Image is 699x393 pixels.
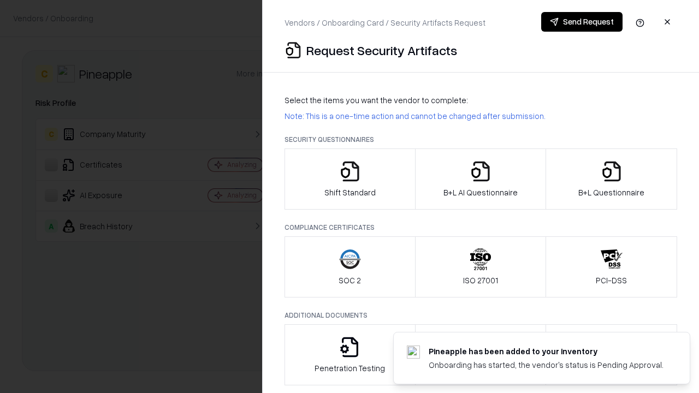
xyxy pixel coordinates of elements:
p: Security Questionnaires [285,135,677,144]
p: Penetration Testing [315,362,385,374]
p: Request Security Artifacts [306,41,457,59]
button: SOC 2 [285,236,416,297]
div: Pineapple has been added to your inventory [429,346,664,357]
p: Select the items you want the vendor to complete: [285,94,677,106]
p: Vendors / Onboarding Card / Security Artifacts Request [285,17,485,28]
button: Data Processing Agreement [546,324,677,385]
img: pineappleenergy.com [407,346,420,359]
p: Additional Documents [285,311,677,320]
button: Send Request [541,12,623,32]
button: Penetration Testing [285,324,416,385]
p: B+L AI Questionnaire [443,187,518,198]
div: Onboarding has started, the vendor's status is Pending Approval. [429,359,664,371]
button: B+L Questionnaire [546,148,677,210]
button: B+L AI Questionnaire [415,148,547,210]
p: Shift Standard [324,187,376,198]
p: Compliance Certificates [285,223,677,232]
p: B+L Questionnaire [578,187,644,198]
button: Shift Standard [285,148,416,210]
p: PCI-DSS [596,275,627,286]
button: PCI-DSS [546,236,677,297]
p: Note: This is a one-time action and cannot be changed after submission. [285,110,677,122]
button: Privacy Policy [415,324,547,385]
button: ISO 27001 [415,236,547,297]
p: SOC 2 [339,275,361,286]
p: ISO 27001 [463,275,498,286]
